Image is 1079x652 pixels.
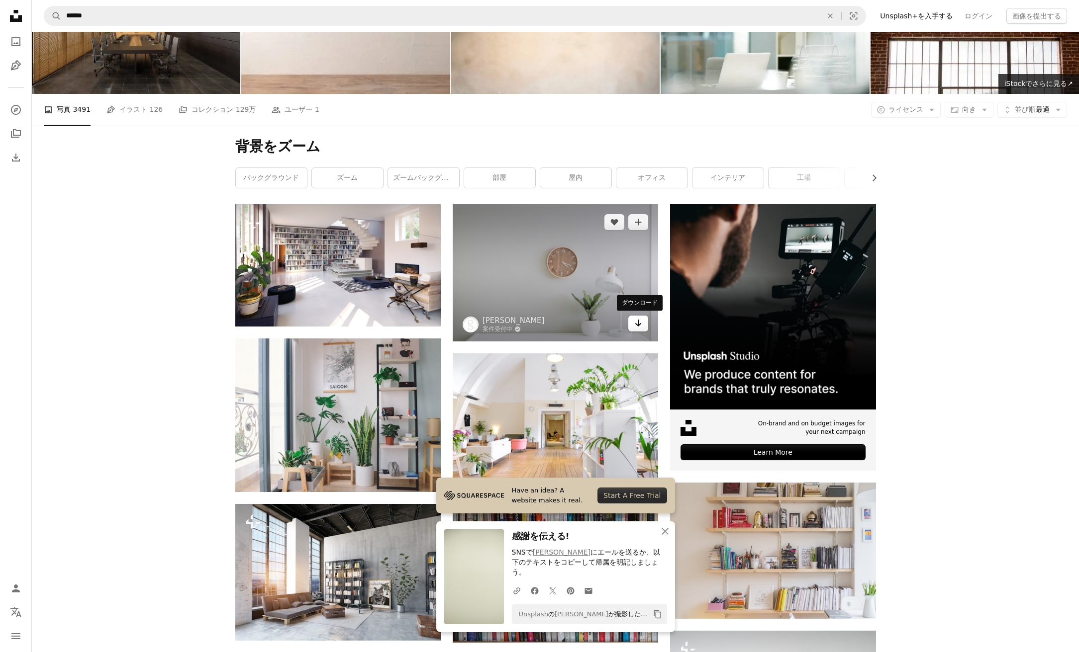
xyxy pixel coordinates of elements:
div: Start A Free Trial [597,488,667,503]
button: 画像を提出する [1006,8,1067,24]
div: Learn More [681,444,865,460]
a: ダウンロード履歴 [6,148,26,167]
a: Twitterでシェアする [544,580,562,600]
a: ログイン / 登録する [6,578,26,598]
a: 白いリビングルーム [453,417,658,426]
h3: 感謝を伝える! [512,529,667,544]
a: On-brand and on budget images for your next campaignLearn More [670,204,876,471]
a: Unsplash [519,610,548,618]
a: Eメールでシェアする [580,580,597,600]
a: 棚の上の本 [670,546,876,555]
span: 向き [962,105,976,113]
a: ガラス窓と棚の間の鉢植えの植物 [235,410,441,419]
a: コレクション 129万 [179,94,256,126]
img: 白いリビングルーム [453,353,658,490]
button: クリップボードにコピーする [649,606,666,623]
span: の が撮影した写真 [514,606,649,622]
a: [PERSON_NAME] [483,316,545,326]
button: メニュー [6,626,26,646]
a: [PERSON_NAME] [555,610,608,618]
a: モダンなリビングインテリア。3Dレンダリングのコンセプトデザイン [235,260,441,269]
img: file-1715652217532-464736461acbimage [670,204,876,409]
button: コレクションに追加する [628,214,648,230]
button: いいね！ [604,214,624,230]
a: ログイン [959,8,998,24]
div: ダウンロード [617,295,663,311]
img: モダンなリビングインテリア。3Dレンダリングのコンセプトデザイン [235,204,441,326]
img: モダンなロフトLVINGルーム。3Dレンダリング設計コンセプト [235,504,441,641]
span: 129万 [236,104,256,115]
button: ビジュアル検索 [842,6,866,25]
a: オフィス [616,168,687,188]
span: ライセンス [888,105,923,113]
a: Have an idea? A website makes it real.Start A Free Trial [436,478,675,513]
a: white desk lamp beside green plant [453,268,658,277]
button: Unsplashで検索する [44,6,61,25]
a: 案件受付中 [483,326,545,333]
img: Samantha Gadesのプロフィールを見る [463,317,479,332]
p: SNSで にエールを送るか、以下のテキストをコピーして帰属を明記しましょう。 [512,548,667,577]
a: イラスト 126 [106,94,163,126]
a: バックグラウンド [236,168,307,188]
button: 並び順最適 [997,102,1067,118]
a: Pinterestでシェアする [562,580,580,600]
a: ズームバックグラウンドオフィス [388,168,459,188]
a: Facebookでシェアする [526,580,544,600]
button: 向き [945,102,993,118]
a: 部屋 [464,168,535,188]
a: 屋内 [540,168,611,188]
span: iStockでさらに見る ↗ [1004,80,1073,87]
span: 1 [315,104,319,115]
a: iStockでさらに見る↗ [998,74,1079,94]
img: 棚の上の本 [670,483,876,619]
a: コレクション [6,124,26,144]
a: ズーム [312,168,383,188]
span: 並び順 [1015,105,1036,113]
img: file-1631678316303-ed18b8b5cb9cimage [681,420,696,436]
span: 最適 [1015,105,1050,115]
a: [PERSON_NAME] [533,548,590,556]
form: サイト内でビジュアルを探す [44,6,866,26]
a: グレー [845,168,916,188]
a: モダンなロフトLVINGルーム。3Dレンダリング設計コンセプト [235,568,441,576]
span: Have an idea? A website makes it real. [512,486,590,505]
a: インテリア [692,168,764,188]
a: 写真 [6,32,26,52]
img: ガラス窓と棚の間の鉢植えの植物 [235,338,441,492]
a: イラスト [6,56,26,76]
h1: 背景をズーム [235,138,876,156]
a: 工場 [769,168,840,188]
a: ホーム — Unsplash [6,6,26,28]
a: ユーザー 1 [272,94,319,126]
button: 全てクリア [819,6,841,25]
a: 探す [6,100,26,120]
a: ダウンロード [628,316,648,331]
button: リストを右にスクロールする [865,168,876,188]
button: ライセンス [871,102,941,118]
button: 言語 [6,602,26,622]
img: white desk lamp beside green plant [453,204,658,341]
span: On-brand and on budget images for your next campaign [752,419,865,436]
span: 126 [150,104,163,115]
a: Unsplash+を入手する [874,8,959,24]
img: file-1705255347840-230a6ab5bca9image [444,488,504,503]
